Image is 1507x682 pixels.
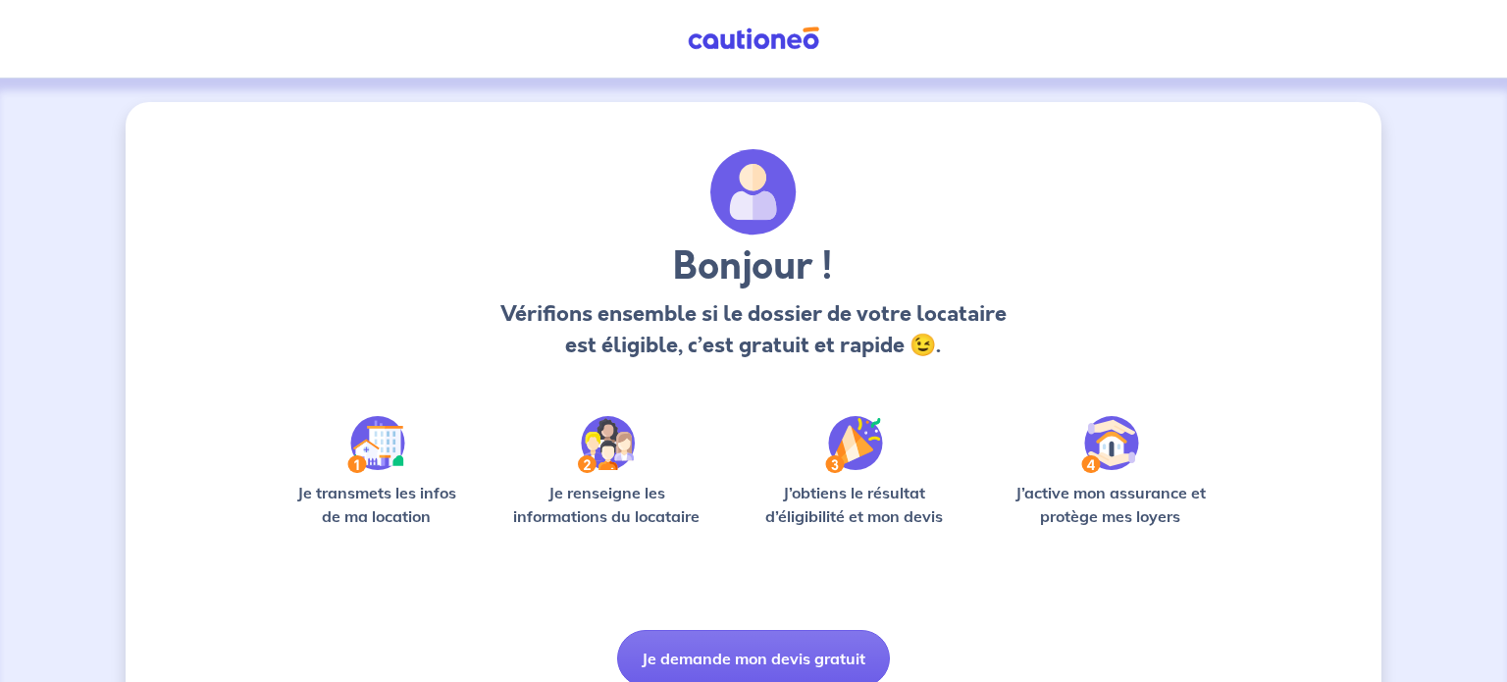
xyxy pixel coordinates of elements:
h3: Bonjour ! [494,243,1012,290]
p: Je renseigne les informations du locataire [501,481,712,528]
img: archivate [710,149,797,236]
img: /static/90a569abe86eec82015bcaae536bd8e6/Step-1.svg [347,416,405,473]
p: J’active mon assurance et protège mes loyers [996,481,1224,528]
img: /static/c0a346edaed446bb123850d2d04ad552/Step-2.svg [578,416,635,473]
img: Cautioneo [680,26,827,51]
p: Je transmets les infos de ma location [283,481,470,528]
p: J’obtiens le résultat d’éligibilité et mon devis [744,481,965,528]
p: Vérifions ensemble si le dossier de votre locataire est éligible, c’est gratuit et rapide 😉. [494,298,1012,361]
img: /static/f3e743aab9439237c3e2196e4328bba9/Step-3.svg [825,416,883,473]
img: /static/bfff1cf634d835d9112899e6a3df1a5d/Step-4.svg [1081,416,1139,473]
